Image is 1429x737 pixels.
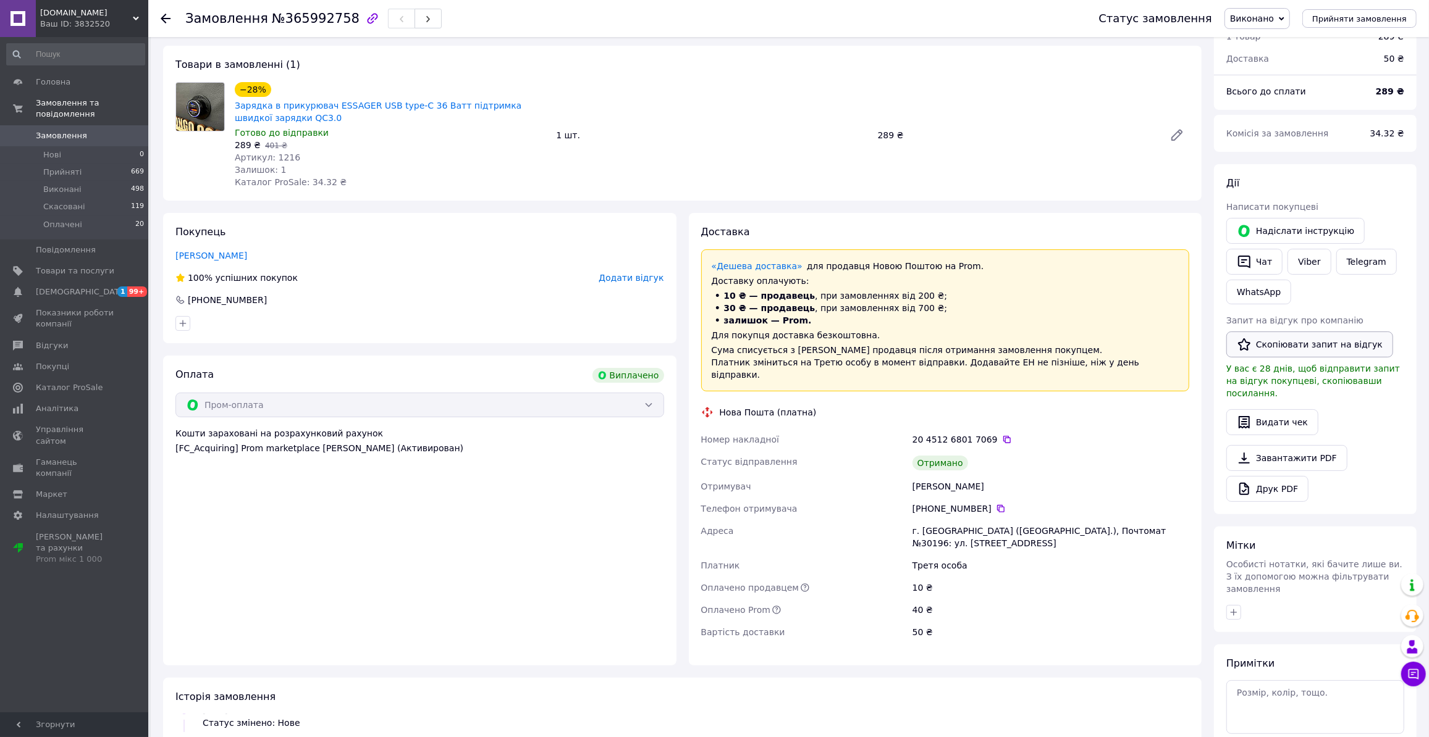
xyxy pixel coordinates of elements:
div: 40 ₴ [910,599,1192,621]
div: 10 ₴ [910,577,1192,599]
span: Доставка [1226,54,1269,64]
div: Статус замовлення [1098,12,1212,25]
span: Товари в замовленні (1) [175,59,300,70]
span: Каталог ProSale [36,382,103,393]
div: 50 ₴ [1376,45,1412,72]
span: Покупці [36,361,69,372]
span: Оплачені [43,219,82,230]
span: Виконані [43,184,82,195]
span: Гаманець компанії [36,457,114,479]
span: Маркет [36,489,67,500]
span: Товари та послуги [36,265,114,277]
span: 401 ₴ [265,141,287,150]
span: Виконано [1230,14,1274,23]
div: Третя особа [910,554,1192,577]
div: Доставку оплачують: [712,275,1179,287]
span: Покупець [175,226,226,238]
span: Статус відправлення [701,457,798,467]
div: 289 ₴ [873,127,1160,144]
div: Для покупця доставка безкоштовна. [712,329,1179,341]
span: Замовлення [36,130,87,141]
span: 10 ₴ — продавець [724,291,816,301]
span: Drongo.com.ua [40,7,133,19]
span: Запит на відгук про компанію [1226,315,1364,325]
div: Сума списується з [PERSON_NAME] продавця після отримання замовлення покупцем. Платник зміниться н... [712,344,1179,381]
span: 99+ [127,286,148,297]
span: 30 ₴ — продавець [724,303,816,313]
button: Видати чек [1226,409,1318,435]
span: Вартість доставки [701,627,785,637]
div: −28% [235,82,271,97]
span: Готово до відправки [235,128,329,138]
div: [PHONE_NUMBER] [187,294,268,306]
span: Повідомлення [36,244,96,256]
li: , при замовленнях від 700 ₴; [712,302,1179,314]
span: Написати покупцеві [1226,202,1318,212]
div: Нова Пошта (платна) [717,406,820,418]
div: Статус змінено: Нове [203,717,300,729]
div: для продавця Новою Поштою на Prom. [712,260,1179,272]
span: залишок — Prom. [724,315,812,325]
a: «Дешева доставка» [712,261,803,271]
span: Управління сайтом [36,424,114,446]
span: Головна [36,77,70,88]
span: Артикул: 1216 [235,152,300,162]
span: Оплачено продавцем [701,583,799,593]
span: [PERSON_NAME] та рахунки [36,531,114,565]
b: 289 ₴ [1376,86,1404,96]
span: Відгуки [36,340,68,351]
span: Платник [701,560,740,570]
div: Ваш ID: 3832520 [40,19,148,30]
span: Показники роботи компанії [36,307,114,330]
span: Аналітика [36,403,78,414]
span: 669 [131,167,144,178]
button: Чат з покупцем [1401,662,1426,686]
span: Комісія за замовлення [1226,128,1329,138]
span: [DATE] 13:04 [203,707,251,715]
span: 289 ₴ [235,140,261,150]
span: Примітки [1226,657,1275,669]
span: Прийняті [43,167,82,178]
span: 100% [188,273,213,283]
span: 34.32 ₴ [1370,128,1404,138]
div: Повернутися назад [161,12,171,25]
span: 498 [131,184,144,195]
span: 20 [135,219,144,230]
span: Налаштування [36,510,99,521]
span: Історія замовлення [175,691,276,702]
span: Доставка [701,226,750,238]
li: , при замовленнях від 200 ₴; [712,289,1179,302]
img: Зарядка в прикурювач ESSAGER USB type-C 36 Ватт підтримка швидкої зарядки QC3.0 [176,83,224,131]
span: Адреса [701,526,734,536]
span: Залишок: 1 [235,165,287,175]
a: Редагувати [1165,123,1189,148]
span: Прийняти замовлення [1312,14,1407,23]
div: г. [GEOGRAPHIC_DATA] ([GEOGRAPHIC_DATA].), Почтомат №30196: ул. [STREET_ADDRESS] [910,520,1192,554]
span: 1 [117,286,127,297]
div: Отримано [913,456,968,470]
span: Додати відгук [599,273,664,283]
div: 50 ₴ [910,621,1192,643]
span: У вас є 28 днів, щоб відправити запит на відгук покупцеві, скопіювавши посилання. [1226,364,1400,398]
div: успішних покупок [175,272,298,284]
a: [PERSON_NAME] [175,251,247,260]
span: Каталог ProSale: 34.32 ₴ [235,177,347,187]
a: WhatsApp [1226,280,1291,304]
span: Нові [43,149,61,160]
span: [DEMOGRAPHIC_DATA] [36,286,127,298]
span: 1 товар [1226,31,1261,41]
button: Скопіювати запит на відгук [1226,331,1393,357]
span: Отримувач [701,481,751,491]
div: Prom мікс 1 000 [36,554,114,565]
div: [PHONE_NUMBER] [913,502,1189,515]
span: Телефон отримувача [701,504,798,514]
span: 0 [140,149,144,160]
span: Мітки [1226,539,1256,551]
span: Особисті нотатки, які бачите лише ви. З їх допомогою можна фільтрувати замовлення [1226,559,1402,594]
div: Кошти зараховані на розрахунковий рахунок [175,427,664,454]
span: Замовлення та повідомлення [36,98,148,120]
div: 1 шт. [551,127,872,144]
span: Замовлення [185,11,268,26]
span: Всього до сплати [1226,86,1306,96]
a: Telegram [1336,249,1397,275]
